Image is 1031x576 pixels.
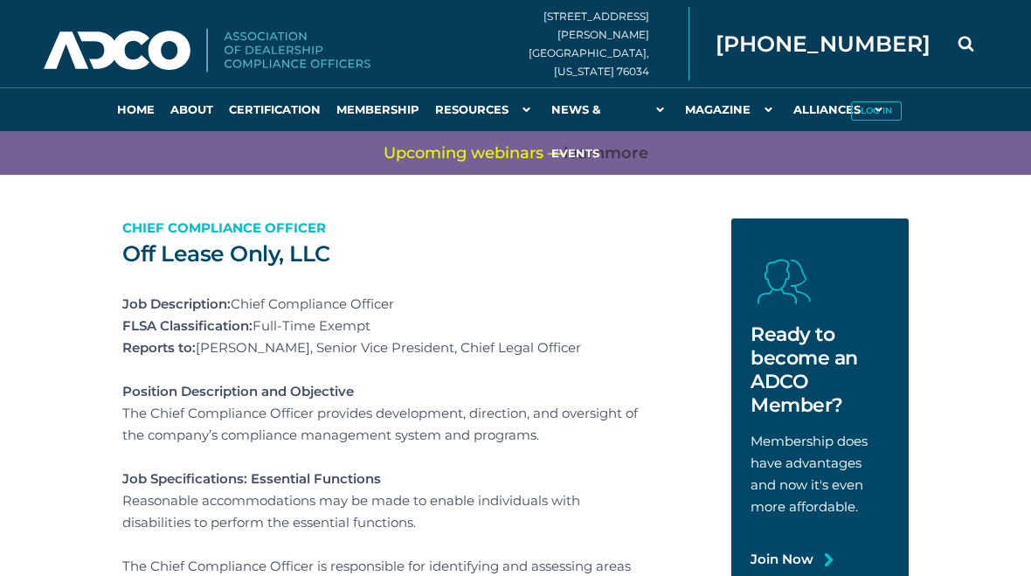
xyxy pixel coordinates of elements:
[843,87,909,131] a: Log in
[122,317,253,334] strong: FLSA Classification:
[163,87,221,131] a: About
[529,7,689,80] div: [STREET_ADDRESS][PERSON_NAME] [GEOGRAPHIC_DATA], [US_STATE] 76034
[122,240,638,267] h2: Off Lease Only, LLC
[384,142,648,164] span: Upcoming webinars —
[122,339,196,356] strong: Reports to:
[677,87,785,131] a: Magazine
[122,489,638,533] p: Reasonable accommodations may be made to enable individuals with disabilities to perform the esse...
[44,29,370,73] img: Association of Dealership Compliance Officers logo
[122,470,381,487] strong: Job Specifications: Essential Functions
[751,323,889,417] h2: Ready to become an ADCO Member?
[785,87,896,131] a: Alliances
[543,87,677,131] a: News & Events
[122,217,638,239] p: Chief Compliance Officer
[122,295,231,312] strong: Job Description:
[427,87,543,131] a: Resources
[122,293,638,358] p: Chief Compliance Officer Full-Time Exempt [PERSON_NAME], Senior Vice President, Chief Legal Officer
[751,430,889,517] p: Membership does have advantages and now it's even more affordable.
[751,548,813,570] a: Join Now
[564,142,648,164] a: learnmore
[122,383,354,399] strong: Position Description and Objective
[122,402,638,446] p: The Chief Compliance Officer provides development, direction, and oversight of the company’s comp...
[329,87,427,131] a: Membership
[109,87,163,131] a: Home
[716,33,931,55] span: [PHONE_NUMBER]
[851,101,902,121] button: Log in
[221,87,329,131] a: Certification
